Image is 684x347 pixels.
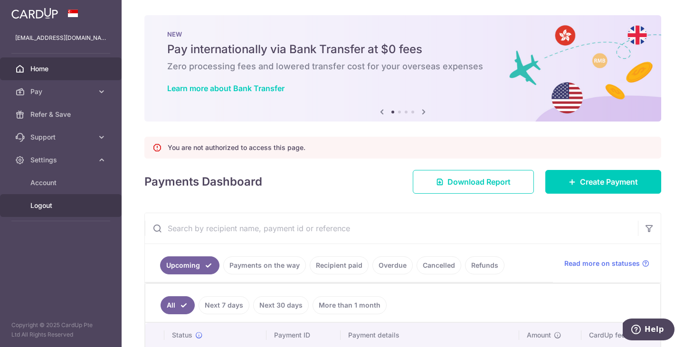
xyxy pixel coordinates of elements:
[167,84,285,93] a: Learn more about Bank Transfer
[172,330,192,340] span: Status
[310,256,369,274] a: Recipient paid
[30,201,93,210] span: Logout
[413,170,534,194] a: Download Report
[160,256,219,274] a: Upcoming
[564,259,640,268] span: Read more on statuses
[564,259,649,268] a: Read more on statuses
[30,155,93,165] span: Settings
[313,296,387,314] a: More than 1 month
[11,8,58,19] img: CardUp
[144,173,262,190] h4: Payments Dashboard
[527,330,551,340] span: Amount
[30,87,93,96] span: Pay
[623,319,674,342] iframe: Opens a widget where you can find more information
[167,61,638,72] h6: Zero processing fees and lowered transfer cost for your overseas expenses
[144,15,661,122] img: Bank transfer banner
[30,64,93,74] span: Home
[168,143,305,152] p: You are not authorized to access this page.
[199,296,249,314] a: Next 7 days
[167,30,638,38] p: NEW
[30,132,93,142] span: Support
[545,170,661,194] a: Create Payment
[30,110,93,119] span: Refer & Save
[447,176,511,188] span: Download Report
[167,42,638,57] h5: Pay internationally via Bank Transfer at $0 fees
[417,256,461,274] a: Cancelled
[15,33,106,43] p: [EMAIL_ADDRESS][DOMAIN_NAME]
[580,176,638,188] span: Create Payment
[253,296,309,314] a: Next 30 days
[372,256,413,274] a: Overdue
[465,256,504,274] a: Refunds
[223,256,306,274] a: Payments on the way
[589,330,625,340] span: CardUp fee
[161,296,195,314] a: All
[145,213,638,244] input: Search by recipient name, payment id or reference
[30,178,93,188] span: Account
